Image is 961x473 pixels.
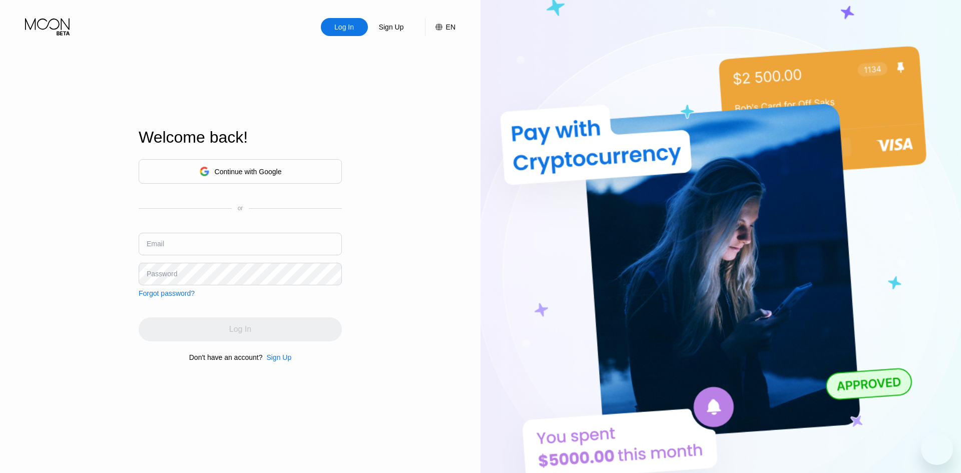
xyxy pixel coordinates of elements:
[446,23,455,31] div: EN
[266,353,291,361] div: Sign Up
[262,353,291,361] div: Sign Up
[189,353,263,361] div: Don't have an account?
[425,18,455,36] div: EN
[215,168,282,176] div: Continue with Google
[238,205,243,212] div: or
[139,289,195,297] div: Forgot password?
[139,128,342,147] div: Welcome back!
[378,22,405,32] div: Sign Up
[368,18,415,36] div: Sign Up
[139,159,342,184] div: Continue with Google
[921,433,953,465] iframe: Button to launch messaging window
[333,22,355,32] div: Log In
[147,240,164,248] div: Email
[321,18,368,36] div: Log In
[147,270,177,278] div: Password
